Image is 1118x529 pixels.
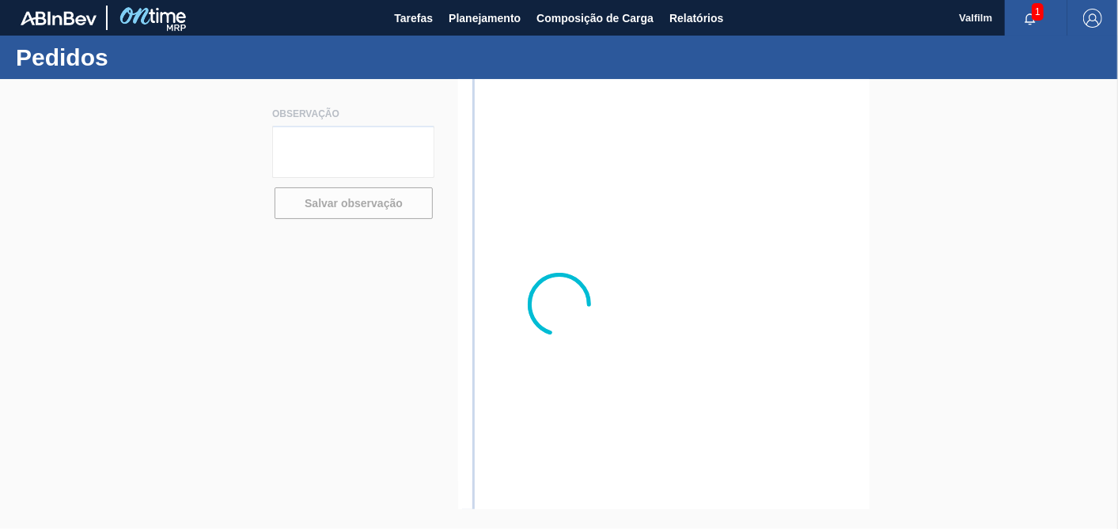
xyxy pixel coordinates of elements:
span: Tarefas [394,9,433,28]
button: Notificações [1005,7,1055,29]
img: Logout [1083,9,1102,28]
span: Relatórios [669,9,723,28]
h1: Pedidos [16,48,297,66]
span: 1 [1032,3,1044,21]
span: Planejamento [449,9,521,28]
img: TNhmsLtSVTkK8tSr43FrP2fwEKptu5GPRR3wAAAABJRU5ErkJggg== [21,11,97,25]
span: Composição de Carga [536,9,654,28]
